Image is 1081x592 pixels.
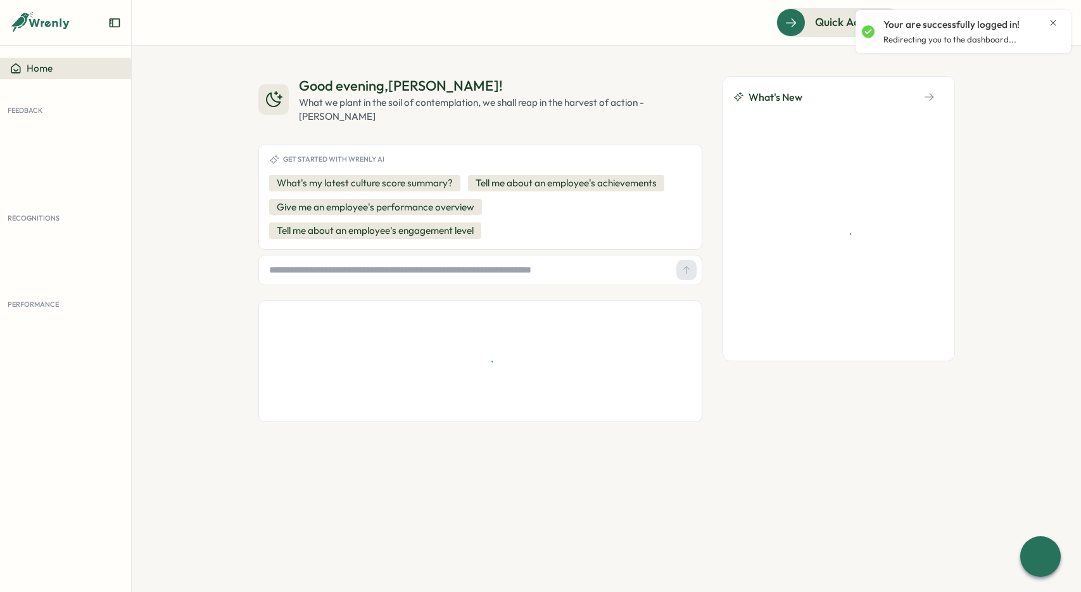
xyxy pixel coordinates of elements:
[299,76,702,96] div: Good evening , [PERSON_NAME] !
[108,16,121,29] button: Expand sidebar
[776,8,902,36] button: Quick Actions
[468,175,664,191] button: Tell me about an employee's achievements
[1048,18,1058,28] button: Close notification
[883,34,1016,46] p: Redirecting you to the dashboard...
[269,199,482,216] button: Give me an employee's performance overview
[269,175,460,191] button: What's my latest culture score summary?
[299,96,702,124] div: What we plant in the soil of contemplation, we shall reap in the harvest of action - [PERSON_NAME]
[883,18,1020,32] p: Your are successfully logged in!
[815,14,884,30] span: Quick Actions
[269,222,481,239] button: Tell me about an employee's engagement level
[749,89,802,105] span: What's New
[27,62,53,74] span: Home
[283,155,384,164] span: Get started with Wrenly AI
